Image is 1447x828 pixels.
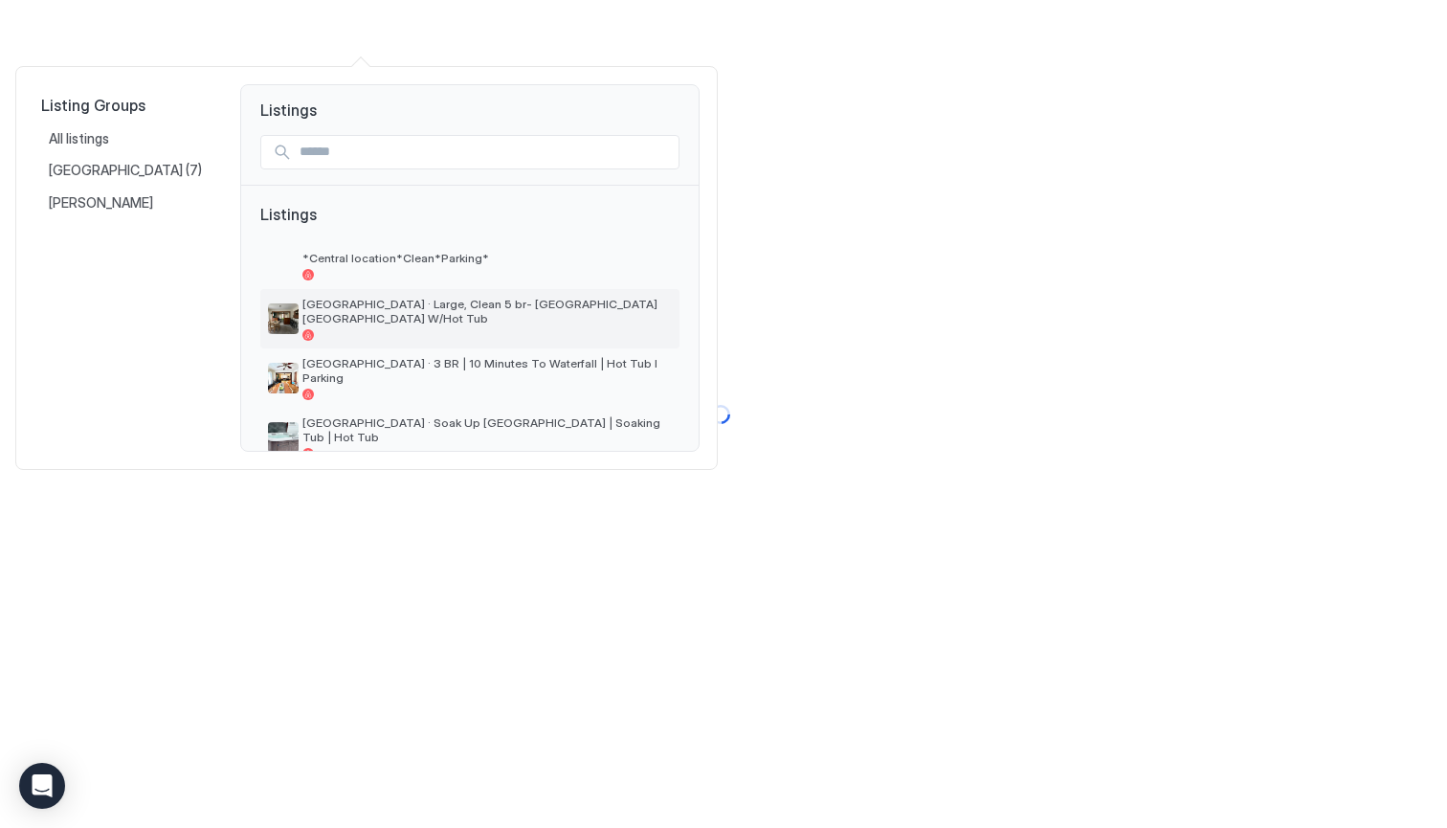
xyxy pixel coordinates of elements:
input: Input Field [292,136,679,168]
span: Listings [241,85,699,120]
div: Open Intercom Messenger [19,763,65,809]
span: [GEOGRAPHIC_DATA] [49,162,186,179]
div: listing image [268,363,299,393]
span: Listing Groups [41,96,210,115]
span: [PERSON_NAME] [49,194,156,212]
span: [GEOGRAPHIC_DATA] · Large, Clean 5 br- [GEOGRAPHIC_DATA] [GEOGRAPHIC_DATA] W/Hot Tub [302,297,672,325]
span: [GEOGRAPHIC_DATA] · 3 BR | 10 Minutes To Waterfall | Hot Tub l Parking [302,356,672,385]
span: (7) [186,162,202,179]
span: All listings [49,130,112,147]
div: listing image [268,303,299,334]
span: *Central location*Clean*Parking* [302,251,672,265]
div: listing image [268,251,299,281]
span: Listings [260,205,679,243]
span: [GEOGRAPHIC_DATA] · Soak Up [GEOGRAPHIC_DATA] | Soaking Tub | Hot Tub [302,415,672,444]
div: listing image [268,422,299,453]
